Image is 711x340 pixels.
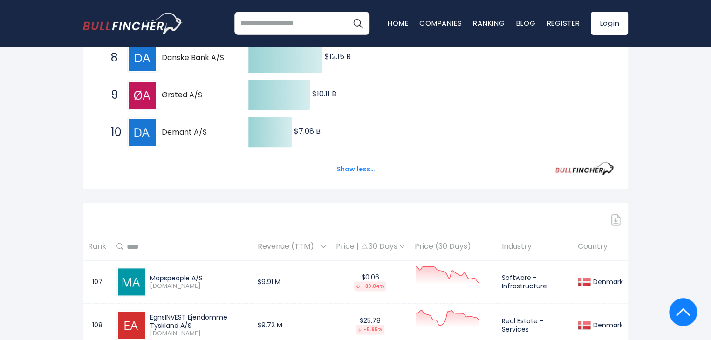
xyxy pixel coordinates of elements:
[346,12,369,35] button: Search
[354,281,386,291] div: -39.84%
[497,233,573,260] th: Industry
[253,260,331,304] td: $9.91 M
[258,239,319,254] span: Revenue (TTM)
[150,274,247,282] div: Mapspeople A/S
[336,242,404,252] div: Price | 30 Days
[129,119,156,146] img: Demant A/S
[325,51,351,62] text: $12.15 B
[547,18,580,28] a: Register
[150,313,247,330] div: EgnsINVEST Ejendomme Tyskland A/S
[129,82,156,109] img: Ørsted A/S
[336,273,404,291] div: $0.06
[591,12,628,35] a: Login
[83,233,111,260] th: Rank
[83,13,183,34] img: bullfincher logo
[312,88,336,99] text: $10.11 B
[129,44,156,71] img: Danske Bank A/S
[591,278,623,286] div: Denmark
[106,50,116,66] span: 8
[150,330,247,338] span: [DOMAIN_NAME]
[356,325,384,334] div: -5.65%
[419,18,462,28] a: Companies
[106,87,116,103] span: 9
[162,128,232,137] span: Demant A/S
[150,282,247,290] span: [DOMAIN_NAME]
[497,260,573,304] td: Software - Infrastructure
[336,316,404,334] div: $25.78
[294,126,321,136] text: $7.08 B
[162,53,232,63] span: Danske Bank A/S
[162,90,232,100] span: Ørsted A/S
[331,162,380,177] button: Show less...
[83,13,183,34] a: Go to homepage
[410,233,497,260] th: Price (30 Days)
[106,124,116,140] span: 10
[473,18,505,28] a: Ranking
[591,321,623,329] div: Denmark
[83,260,111,304] td: 107
[388,18,408,28] a: Home
[516,18,535,28] a: Blog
